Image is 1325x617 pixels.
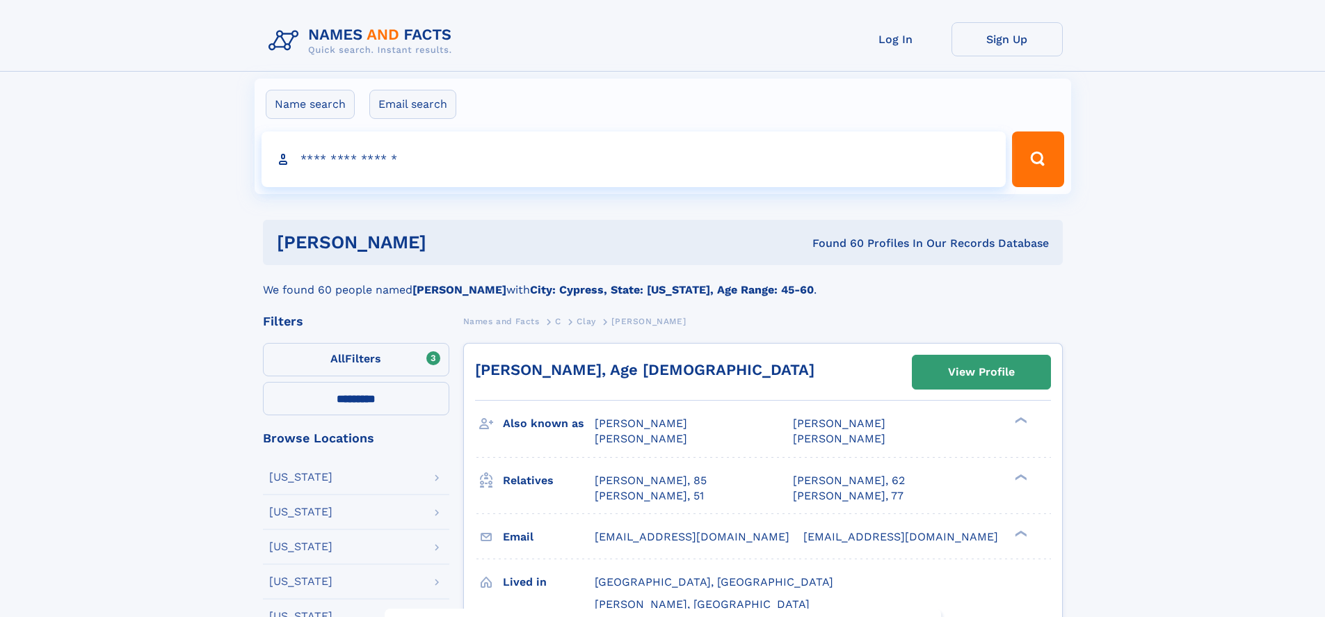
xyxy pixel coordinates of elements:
[611,316,686,326] span: [PERSON_NAME]
[463,312,540,330] a: Names and Facts
[913,355,1050,389] a: View Profile
[595,473,707,488] a: [PERSON_NAME], 85
[503,412,595,435] h3: Also known as
[530,283,814,296] b: City: Cypress, State: [US_STATE], Age Range: 45-60
[266,90,355,119] label: Name search
[263,265,1063,298] div: We found 60 people named with .
[1012,131,1063,187] button: Search Button
[793,432,885,445] span: [PERSON_NAME]
[503,525,595,549] h3: Email
[330,352,345,365] span: All
[595,417,687,430] span: [PERSON_NAME]
[951,22,1063,56] a: Sign Up
[595,530,789,543] span: [EMAIL_ADDRESS][DOMAIN_NAME]
[948,356,1015,388] div: View Profile
[577,316,595,326] span: Clay
[269,541,332,552] div: [US_STATE]
[412,283,506,296] b: [PERSON_NAME]
[793,473,905,488] a: [PERSON_NAME], 62
[263,343,449,376] label: Filters
[475,361,814,378] a: [PERSON_NAME], Age [DEMOGRAPHIC_DATA]
[595,575,833,588] span: [GEOGRAPHIC_DATA], [GEOGRAPHIC_DATA]
[555,312,561,330] a: C
[277,234,620,251] h1: [PERSON_NAME]
[793,417,885,430] span: [PERSON_NAME]
[263,432,449,444] div: Browse Locations
[793,488,904,504] a: [PERSON_NAME], 77
[840,22,951,56] a: Log In
[369,90,456,119] label: Email search
[619,236,1049,251] div: Found 60 Profiles In Our Records Database
[595,488,704,504] a: [PERSON_NAME], 51
[269,506,332,518] div: [US_STATE]
[803,530,998,543] span: [EMAIL_ADDRESS][DOMAIN_NAME]
[1011,529,1028,538] div: ❯
[503,570,595,594] h3: Lived in
[503,469,595,492] h3: Relatives
[262,131,1006,187] input: search input
[595,598,810,611] span: [PERSON_NAME], [GEOGRAPHIC_DATA]
[269,576,332,587] div: [US_STATE]
[263,315,449,328] div: Filters
[263,22,463,60] img: Logo Names and Facts
[555,316,561,326] span: C
[1011,416,1028,425] div: ❯
[1011,472,1028,481] div: ❯
[577,312,595,330] a: Clay
[269,472,332,483] div: [US_STATE]
[595,432,687,445] span: [PERSON_NAME]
